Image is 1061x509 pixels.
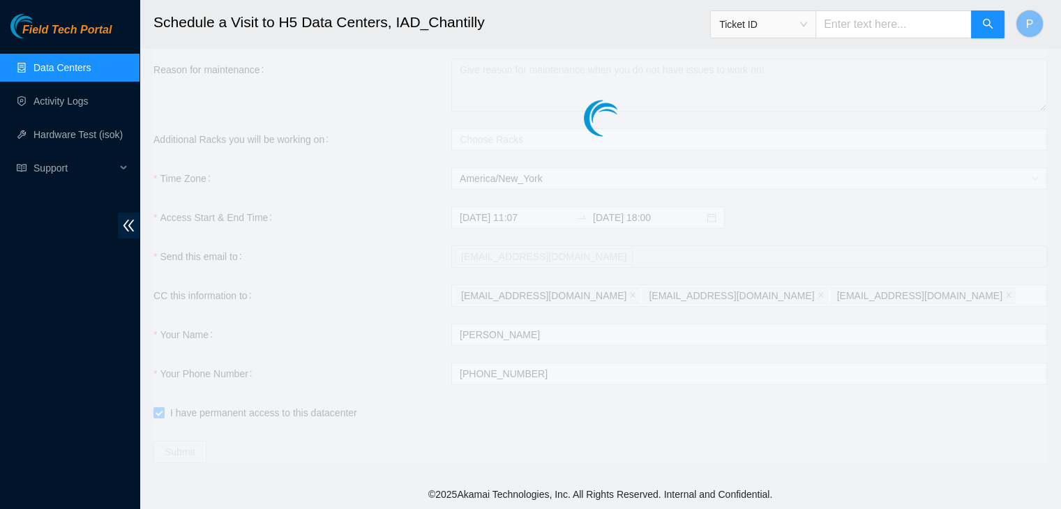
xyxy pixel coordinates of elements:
a: Data Centers [33,62,91,73]
footer: © 2025 Akamai Technologies, Inc. All Rights Reserved. Internal and Confidential. [140,480,1061,509]
a: Hardware Test (isok) [33,129,123,140]
span: Support [33,154,116,182]
span: Field Tech Portal [22,24,112,37]
span: read [17,163,27,173]
a: Akamai TechnologiesField Tech Portal [10,25,112,43]
img: Akamai Technologies [10,14,70,38]
span: double-left [118,213,140,238]
a: Activity Logs [33,96,89,107]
